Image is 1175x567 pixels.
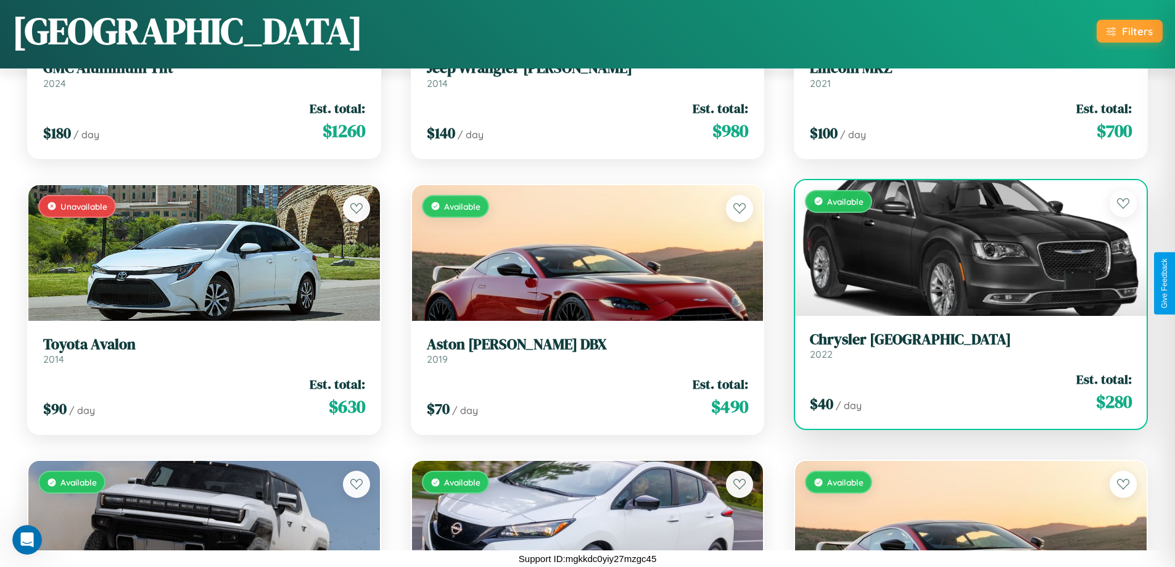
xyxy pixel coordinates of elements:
span: $ 490 [711,394,748,419]
span: $ 700 [1097,118,1132,143]
span: $ 70 [427,399,450,419]
button: Filters [1097,20,1163,43]
span: $ 1260 [323,118,365,143]
span: / day [73,128,99,141]
a: Jeep Wrangler [PERSON_NAME]2014 [427,59,749,89]
a: Aston [PERSON_NAME] DBX2019 [427,336,749,366]
h3: Jeep Wrangler [PERSON_NAME] [427,59,749,77]
span: Est. total: [1076,99,1132,117]
span: Est. total: [310,375,365,393]
a: Lincoln MKZ2021 [810,59,1132,89]
span: $ 280 [1096,389,1132,414]
span: 2019 [427,353,448,365]
span: / day [840,128,866,141]
span: $ 630 [329,394,365,419]
span: Est. total: [693,375,748,393]
span: Available [827,196,864,207]
span: Est. total: [693,99,748,117]
span: Available [60,477,97,487]
span: Est. total: [1076,370,1132,388]
a: Chrysler [GEOGRAPHIC_DATA]2022 [810,331,1132,361]
a: Toyota Avalon2014 [43,336,365,366]
span: $ 180 [43,123,71,143]
span: 2014 [43,353,64,365]
h1: [GEOGRAPHIC_DATA] [12,6,363,56]
span: $ 140 [427,123,455,143]
span: 2022 [810,348,833,360]
h3: GMC Aluminum Tilt [43,59,365,77]
span: Available [827,477,864,487]
span: $ 980 [712,118,748,143]
h3: Chrysler [GEOGRAPHIC_DATA] [810,331,1132,349]
h3: Toyota Avalon [43,336,365,354]
span: $ 100 [810,123,838,143]
span: Unavailable [60,201,107,212]
span: / day [458,128,484,141]
span: 2024 [43,77,66,89]
div: Give Feedback [1160,259,1169,308]
h3: Aston [PERSON_NAME] DBX [427,336,749,354]
span: / day [836,399,862,412]
span: $ 90 [43,399,67,419]
iframe: Intercom live chat [12,525,42,555]
div: Filters [1122,25,1153,38]
span: $ 40 [810,394,833,414]
span: / day [452,404,478,416]
h3: Lincoln MKZ [810,59,1132,77]
span: Available [444,201,480,212]
span: 2021 [810,77,831,89]
p: Support ID: mgkkdc0yiy27mzgc45 [519,550,656,567]
a: GMC Aluminum Tilt2024 [43,59,365,89]
span: Est. total: [310,99,365,117]
span: / day [69,404,95,416]
span: Available [444,477,480,487]
span: 2014 [427,77,448,89]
